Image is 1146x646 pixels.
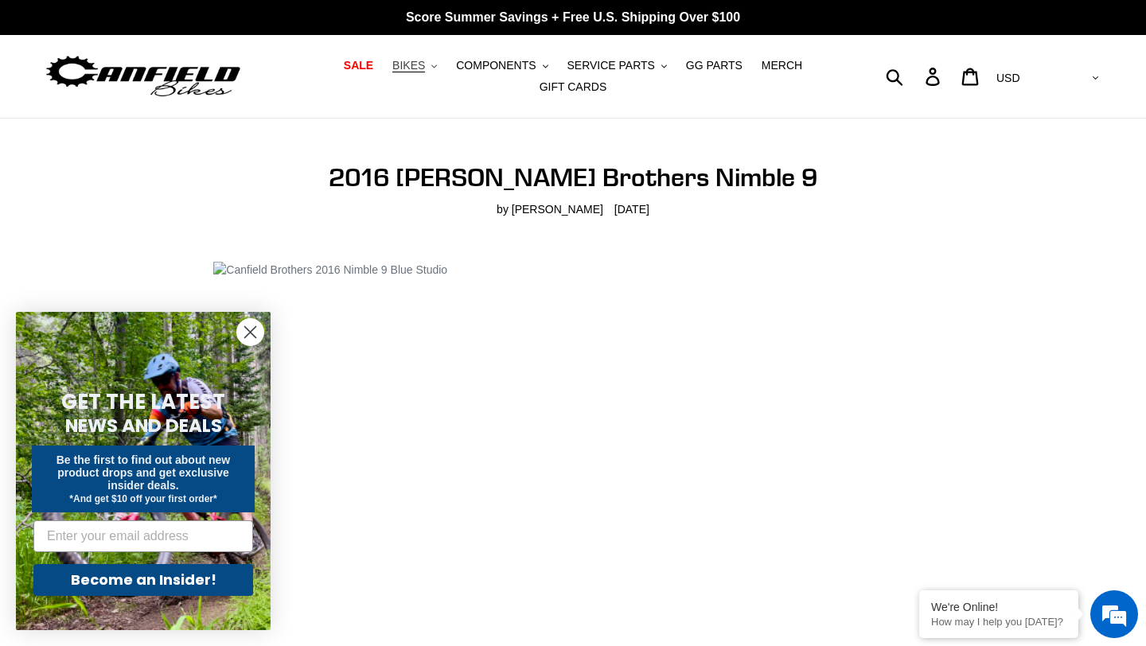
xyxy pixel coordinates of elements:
span: GIFT CARDS [540,80,607,94]
span: Be the first to find out about new product drops and get exclusive insider deals. [57,453,231,492]
button: COMPONENTS [448,55,555,76]
div: We're Online! [931,601,1066,613]
span: SERVICE PARTS [567,59,654,72]
span: BIKES [392,59,425,72]
button: BIKES [384,55,445,76]
span: GET THE LATEST [61,387,225,416]
a: MERCH [754,55,810,76]
img: Canfield Bikes [44,52,243,102]
span: SALE [344,59,373,72]
span: GG PARTS [686,59,743,72]
time: [DATE] [614,203,649,216]
span: NEWS AND DEALS [65,413,222,438]
span: MERCH [762,59,802,72]
input: Search [895,59,935,94]
span: by [PERSON_NAME] [497,201,603,218]
button: Close dialog [236,318,264,346]
span: *And get $10 off your first order* [69,493,216,504]
button: SERVICE PARTS [559,55,674,76]
input: Enter your email address [33,520,253,552]
p: How may I help you today? [931,616,1066,628]
button: Become an Insider! [33,564,253,596]
a: SALE [336,55,381,76]
a: GG PARTS [678,55,750,76]
a: GIFT CARDS [532,76,615,98]
h1: 2016 [PERSON_NAME] Brothers Nimble 9 [213,162,932,193]
span: COMPONENTS [456,59,536,72]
